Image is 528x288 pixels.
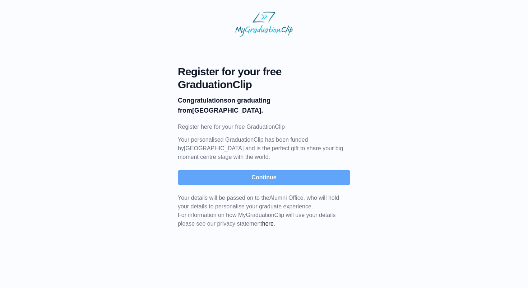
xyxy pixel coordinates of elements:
span: For information on how MyGraduationClip will use your details please see our privacy statement . [178,195,339,227]
p: on graduating from [GEOGRAPHIC_DATA]. [178,95,350,115]
button: Continue [178,170,350,185]
span: Your details will be passed on to the , who will hold your details to personalise your graduate e... [178,195,339,209]
p: Register here for your free GraduationClip [178,123,350,131]
b: Congratulations [178,97,227,104]
span: Alumni Office [269,195,304,201]
img: MyGraduationClip [235,11,293,37]
span: Register for your free [178,65,350,78]
p: Your personalised GraduationClip has been funded by [GEOGRAPHIC_DATA] and is the perfect gift to ... [178,136,350,161]
span: GraduationClip [178,78,350,91]
a: here [262,221,274,227]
